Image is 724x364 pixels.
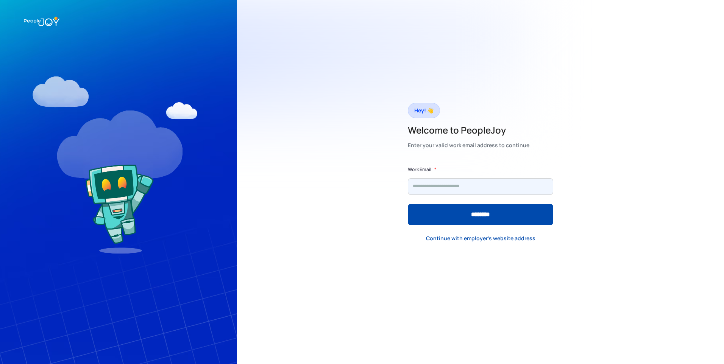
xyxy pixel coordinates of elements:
[408,166,431,173] label: Work Email
[426,235,535,242] div: Continue with employer's website address
[408,124,529,136] h2: Welcome to PeopleJoy
[408,140,529,151] div: Enter your valid work email address to continue
[414,105,434,116] div: Hey! 👋
[408,166,553,225] form: Form
[420,231,541,246] a: Continue with employer's website address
